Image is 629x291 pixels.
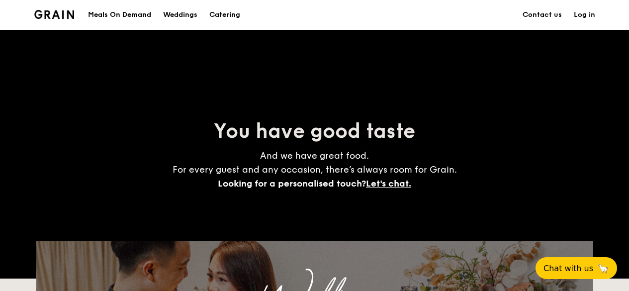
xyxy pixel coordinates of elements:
span: 🦙 [597,263,609,274]
span: Chat with us [543,264,593,273]
img: Grain [34,10,75,19]
span: Let's chat. [366,178,411,189]
a: Logotype [34,10,75,19]
span: And we have great food. For every guest and any occasion, there’s always room for Grain. [173,150,457,189]
span: Looking for a personalised touch? [218,178,366,189]
span: You have good taste [214,119,415,143]
div: Loading menus magically... [36,232,593,241]
button: Chat with us🦙 [536,257,617,279]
